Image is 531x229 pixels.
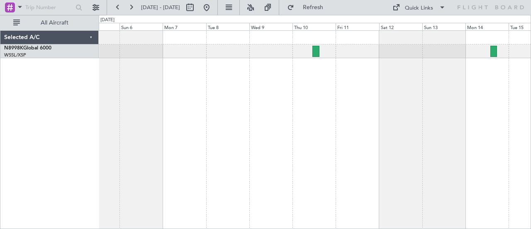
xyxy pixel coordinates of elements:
[22,20,88,26] span: All Aircraft
[4,46,23,51] span: N8998K
[379,23,422,30] div: Sat 12
[4,46,51,51] a: N8998KGlobal 6000
[4,52,26,58] a: WSSL/XSP
[422,23,465,30] div: Sun 13
[283,1,333,14] button: Refresh
[465,23,509,30] div: Mon 14
[119,23,163,30] div: Sun 6
[25,1,73,14] input: Trip Number
[388,1,450,14] button: Quick Links
[405,4,433,12] div: Quick Links
[141,4,180,11] span: [DATE] - [DATE]
[9,16,90,30] button: All Aircraft
[292,23,336,30] div: Thu 10
[100,17,114,24] div: [DATE]
[336,23,379,30] div: Fri 11
[163,23,206,30] div: Mon 7
[206,23,249,30] div: Tue 8
[296,5,331,10] span: Refresh
[249,23,292,30] div: Wed 9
